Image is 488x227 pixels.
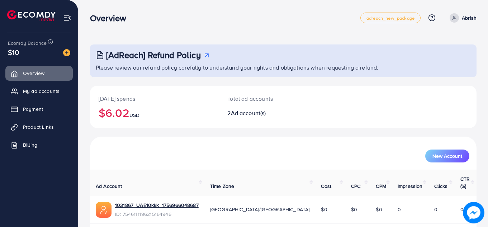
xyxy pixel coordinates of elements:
span: 0 [398,206,401,213]
p: Please review our refund policy carefully to understand your rights and obligations when requesti... [96,63,472,72]
span: Clicks [434,183,448,190]
p: Abrish [462,14,477,22]
span: New Account [432,153,462,159]
span: Cost [321,183,331,190]
button: New Account [425,150,469,162]
a: My ad accounts [5,84,73,98]
a: Product Links [5,120,73,134]
span: adreach_new_package [366,16,414,20]
span: Impression [398,183,423,190]
span: Payment [23,105,43,113]
a: Abrish [447,13,477,23]
span: Time Zone [210,183,234,190]
span: Product Links [23,123,54,131]
span: Billing [23,141,37,148]
span: Ad account(s) [231,109,266,117]
span: CPC [351,183,360,190]
h2: 2 [227,110,307,117]
span: CTR (%) [460,175,470,190]
img: ic-ads-acc.e4c84228.svg [96,202,112,218]
span: Ecomdy Balance [8,39,47,47]
span: USD [129,112,139,119]
img: image [63,49,70,56]
span: $0 [351,206,357,213]
span: ID: 7546111196215164946 [115,211,199,218]
img: image [463,202,484,223]
h2: $6.02 [99,106,210,119]
span: Ad Account [96,183,122,190]
p: Total ad accounts [227,94,307,103]
img: menu [63,14,71,22]
a: adreach_new_package [360,13,421,23]
span: $0 [321,206,327,213]
a: Billing [5,138,73,152]
span: $10 [8,47,19,57]
a: 1031867_UAE10kkk_1756966048687 [115,202,199,209]
h3: Overview [90,13,132,23]
span: Overview [23,70,44,77]
img: logo [7,10,56,21]
a: Overview [5,66,73,80]
h3: [AdReach] Refund Policy [106,50,201,60]
p: [DATE] spends [99,94,210,103]
span: CPM [376,183,386,190]
span: 0 [434,206,437,213]
a: Payment [5,102,73,116]
span: [GEOGRAPHIC_DATA]/[GEOGRAPHIC_DATA] [210,206,310,213]
span: My ad accounts [23,88,60,95]
span: 0 [460,206,464,213]
span: $0 [376,206,382,213]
